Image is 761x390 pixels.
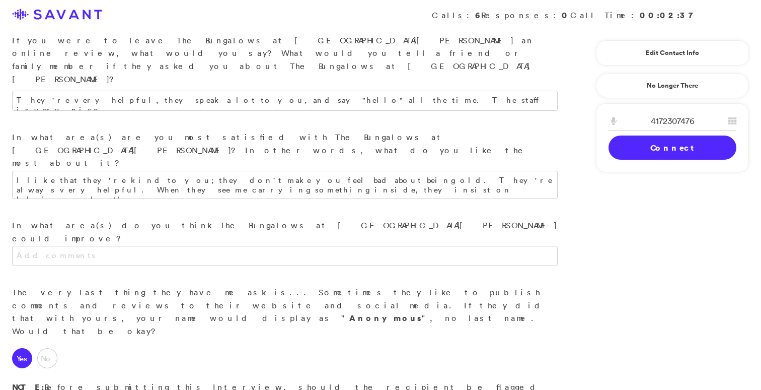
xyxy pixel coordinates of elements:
[608,45,736,61] a: Edit Contact Info
[562,10,570,21] strong: 0
[12,219,558,245] p: In what area(s) do you think The Bungalows at [GEOGRAPHIC_DATA][PERSON_NAME] could improve?
[608,136,736,160] a: Connect
[37,348,57,368] label: No
[12,34,558,86] p: If you were to leave The Bungalows at [GEOGRAPHIC_DATA][PERSON_NAME] an online review, what would...
[596,73,749,98] a: No Longer There
[640,10,699,21] strong: 00:02:37
[12,131,558,170] p: In what area(s) are you most satisfied with The Bungalows at [GEOGRAPHIC_DATA][PERSON_NAME]? In o...
[475,10,481,21] strong: 6
[349,312,422,323] strong: Anonymous
[12,286,558,338] p: The very last thing they have me ask is... Sometimes they like to publish comments and reviews to...
[12,348,32,368] label: Yes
